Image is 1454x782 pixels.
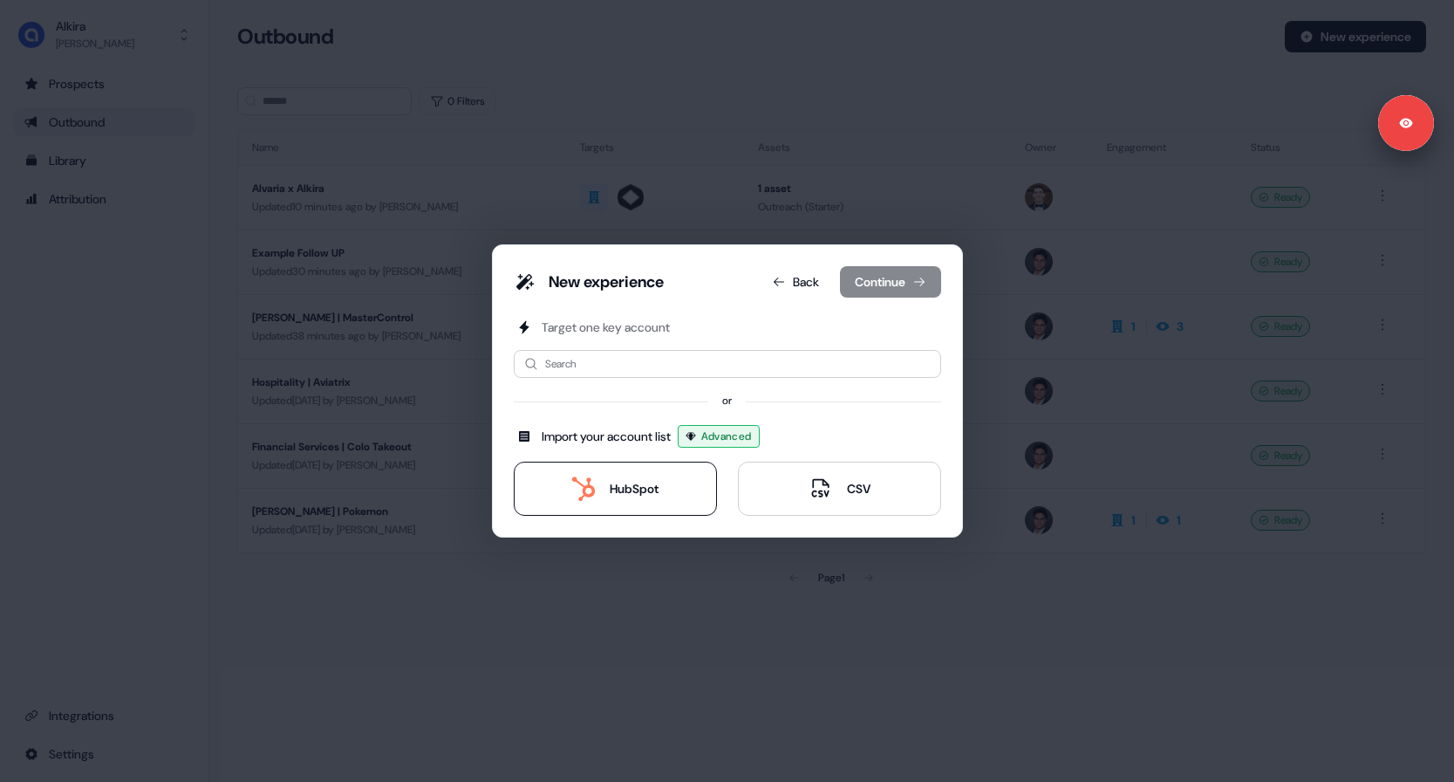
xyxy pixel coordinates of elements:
div: HubSpot [610,480,659,497]
div: Target one key account [542,319,670,336]
span: Advanced [701,428,752,445]
div: CSV [847,480,870,497]
div: New experience [549,271,664,292]
div: or [722,392,732,409]
button: CSV [738,462,941,516]
button: HubSpot [514,462,717,516]
button: Back [758,266,833,298]
div: Import your account list [542,428,671,445]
